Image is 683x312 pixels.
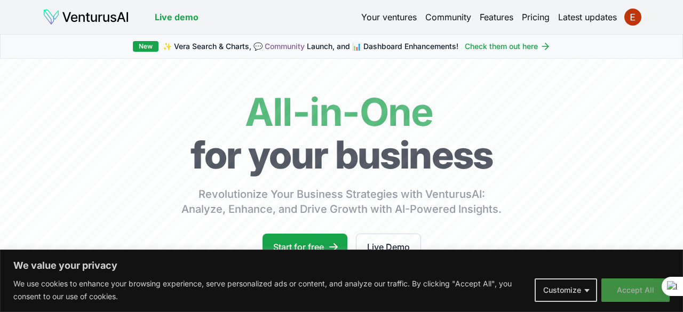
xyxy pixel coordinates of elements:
[133,41,158,52] div: New
[13,259,670,272] p: We value your privacy
[263,234,347,260] a: Start for free
[558,11,617,23] a: Latest updates
[480,11,513,23] a: Features
[601,278,670,302] button: Accept All
[356,234,421,260] a: Live Demo
[13,277,527,303] p: We use cookies to enhance your browsing experience, serve personalized ads or content, and analyz...
[522,11,550,23] a: Pricing
[425,11,471,23] a: Community
[43,9,129,26] img: logo
[265,42,305,51] a: Community
[535,278,597,302] button: Customize
[624,9,641,26] img: ACg8ocKLO0chT8vRdq_cjcMx-roNl4mdSeXp2I4I8PrZHyOdRhaB5Q=s96-c
[361,11,417,23] a: Your ventures
[465,41,551,52] a: Check them out here
[155,11,198,23] a: Live demo
[163,41,458,52] span: ✨ Vera Search & Charts, 💬 Launch, and 📊 Dashboard Enhancements!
